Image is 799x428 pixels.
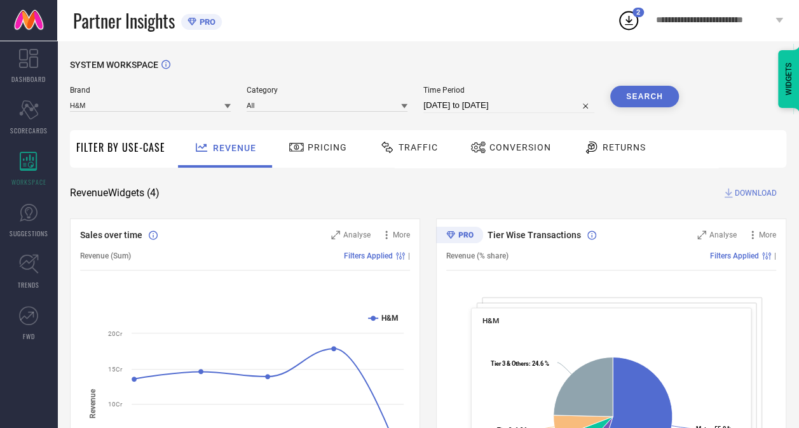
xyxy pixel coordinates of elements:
div: Open download list [617,9,640,32]
span: Analyse [709,231,737,239]
span: Analyse [343,231,371,239]
span: Category [247,86,407,95]
span: | [774,251,776,260]
input: Select time period [423,98,594,113]
tspan: Tier 3 & Others [491,360,529,367]
span: WORKSPACE [11,177,46,187]
span: Filter By Use-Case [76,140,165,155]
text: H&M [381,314,399,323]
span: Sales over time [80,230,142,240]
svg: Zoom [697,231,706,239]
span: TRENDS [18,280,39,290]
span: Partner Insights [73,8,175,34]
tspan: Revenue [88,389,97,418]
span: Revenue [213,143,256,153]
span: SCORECARDS [10,126,48,135]
span: Tier Wise Transactions [488,230,581,240]
span: Conversion [489,142,551,152]
text: 10Cr [108,401,123,408]
span: | [408,251,410,260]
svg: Zoom [331,231,340,239]
span: DOWNLOAD [735,187,777,199]
text: : 24.6 % [491,360,549,367]
span: Revenue Widgets ( 4 ) [70,187,160,199]
span: Revenue (% share) [446,251,509,260]
span: Revenue (Sum) [80,251,131,260]
button: Search [610,86,679,107]
span: Filters Applied [344,251,393,260]
span: Brand [70,86,231,95]
span: SUGGESTIONS [10,229,48,238]
div: Premium [436,227,483,246]
span: FWD [23,331,35,341]
span: Filters Applied [710,251,759,260]
span: PRO [196,17,215,27]
text: 15Cr [108,366,123,373]
span: H&M [482,316,499,325]
span: Returns [603,142,646,152]
span: Time Period [423,86,594,95]
text: 20Cr [108,330,123,337]
span: Pricing [308,142,347,152]
span: More [759,231,776,239]
span: Traffic [399,142,438,152]
span: More [393,231,410,239]
span: SYSTEM WORKSPACE [70,60,158,70]
span: DASHBOARD [11,74,46,84]
span: 2 [636,8,640,17]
